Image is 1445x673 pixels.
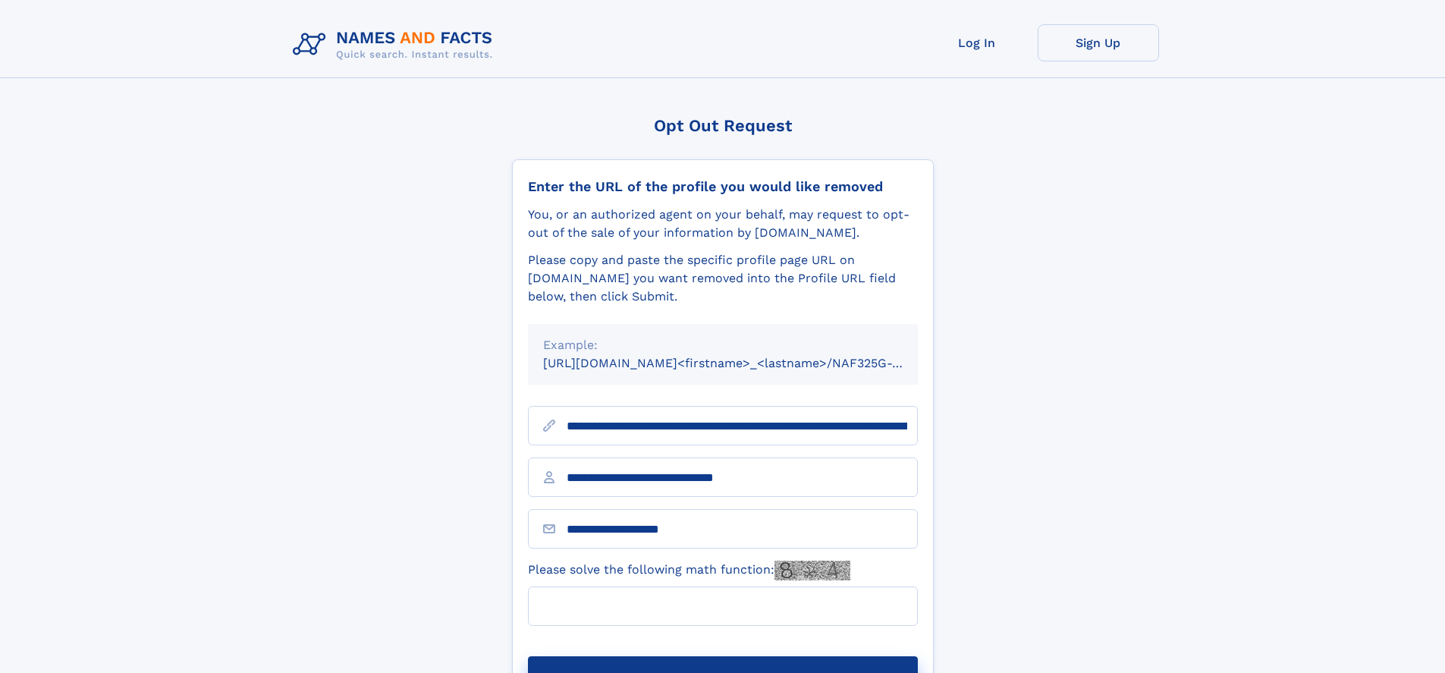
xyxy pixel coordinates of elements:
a: Log In [916,24,1038,61]
div: Opt Out Request [512,116,934,135]
div: You, or an authorized agent on your behalf, may request to opt-out of the sale of your informatio... [528,206,918,242]
div: Example: [543,336,903,354]
small: [URL][DOMAIN_NAME]<firstname>_<lastname>/NAF325G-xxxxxxxx [543,356,947,370]
img: Logo Names and Facts [287,24,505,65]
div: Enter the URL of the profile you would like removed [528,178,918,195]
div: Please copy and paste the specific profile page URL on [DOMAIN_NAME] you want removed into the Pr... [528,251,918,306]
label: Please solve the following math function: [528,561,850,580]
a: Sign Up [1038,24,1159,61]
